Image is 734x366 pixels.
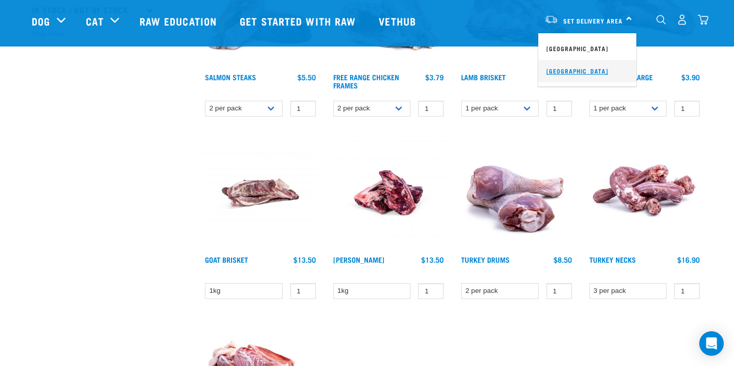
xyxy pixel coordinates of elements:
[290,101,316,117] input: 1
[369,1,429,41] a: Vethub
[418,283,444,299] input: 1
[589,258,636,261] a: Turkey Necks
[677,256,700,264] div: $16.90
[333,75,399,87] a: Free Range Chicken Frames
[129,1,230,41] a: Raw Education
[331,135,447,251] img: Venison Brisket Bone 1662
[202,135,318,251] img: Goat Brisket
[458,135,575,251] img: 1253 Turkey Drums 01
[418,101,444,117] input: 1
[205,258,248,261] a: Goat Brisket
[32,13,50,29] a: Dog
[425,73,444,81] div: $3.79
[681,73,700,81] div: $3.90
[656,15,666,25] img: home-icon-1@2x.png
[699,331,724,356] div: Open Intercom Messenger
[554,256,572,264] div: $8.50
[421,256,444,264] div: $13.50
[538,60,636,82] a: [GEOGRAPHIC_DATA]
[587,135,703,251] img: 1259 Turkey Necks 01
[563,19,623,22] span: Set Delivery Area
[698,14,708,25] img: home-icon@2x.png
[546,283,572,299] input: 1
[230,1,369,41] a: Get started with Raw
[677,14,687,25] img: user.png
[290,283,316,299] input: 1
[293,256,316,264] div: $13.50
[544,15,558,24] img: van-moving.png
[461,75,506,79] a: Lamb Brisket
[297,73,316,81] div: $5.50
[546,101,572,117] input: 1
[674,283,700,299] input: 1
[333,258,384,261] a: [PERSON_NAME]
[205,75,256,79] a: Salmon Steaks
[86,13,103,29] a: Cat
[461,258,510,261] a: Turkey Drums
[674,101,700,117] input: 1
[538,37,636,60] a: [GEOGRAPHIC_DATA]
